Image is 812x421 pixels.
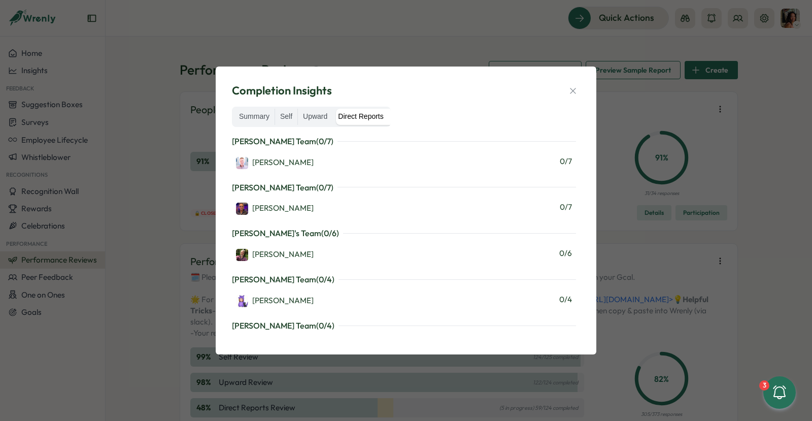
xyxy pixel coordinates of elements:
[559,294,572,307] span: 0 / 4
[236,249,248,261] img: Marco
[232,135,333,148] p: [PERSON_NAME] Team ( 0 / 7 )
[236,203,314,215] div: [PERSON_NAME]
[559,248,572,261] span: 0 / 6
[236,248,314,261] a: Marco[PERSON_NAME]
[236,157,314,169] div: [PERSON_NAME]
[232,319,334,332] p: [PERSON_NAME] Team ( 0 / 4 )
[560,156,572,169] span: 0 / 7
[333,109,388,125] label: Direct Reports
[236,157,248,169] img: Martyn Fagg
[298,109,332,125] label: Upward
[232,83,332,99] span: Completion Insights
[759,380,769,391] div: 3
[234,109,275,125] label: Summary
[560,202,572,215] span: 0 / 7
[232,181,333,194] p: [PERSON_NAME] Team ( 0 / 7 )
[236,294,314,307] a: Allyn Neal[PERSON_NAME]
[763,376,796,409] button: 3
[275,109,297,125] label: Self
[232,273,334,286] p: [PERSON_NAME] Team ( 0 / 4 )
[236,249,314,261] div: [PERSON_NAME]
[236,203,248,215] img: Adrian Pearcey
[236,202,314,215] a: Adrian Pearcey[PERSON_NAME]
[236,295,248,307] img: Allyn Neal
[232,227,339,240] p: [PERSON_NAME]'s Team ( 0 / 6 )
[236,295,314,307] div: [PERSON_NAME]
[236,156,314,169] a: Martyn Fagg[PERSON_NAME]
